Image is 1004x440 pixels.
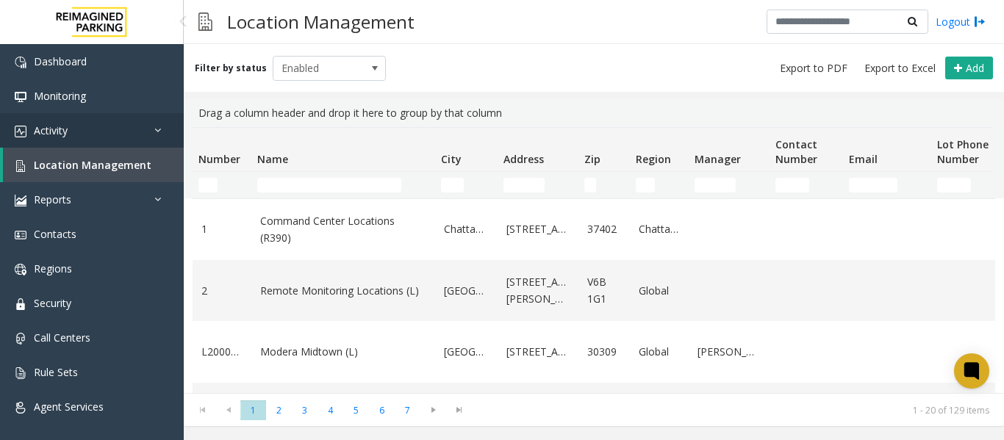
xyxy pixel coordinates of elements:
span: Address [503,152,544,166]
a: [GEOGRAPHIC_DATA] [444,344,489,360]
a: Global [639,283,680,299]
img: logout [974,14,986,29]
td: Contact Number Filter [770,172,843,198]
td: Region Filter [630,172,689,198]
img: 'icon' [15,195,26,206]
span: Lot Phone Number [937,137,989,166]
a: [STREET_ADDRESS] [506,221,570,237]
button: Add [945,57,993,80]
a: 1 [201,221,243,237]
a: Command Center Locations (R390) [260,213,426,246]
input: City Filter [441,178,464,192]
span: Contacts [34,227,76,241]
span: Security [34,296,71,310]
a: Chattanooga [639,221,680,237]
span: Go to the last page [446,400,472,420]
span: Rule Sets [34,365,78,379]
img: 'icon' [15,57,26,68]
div: Drag a column header and drop it here to group by that column [193,99,995,127]
span: Monitoring [34,89,86,103]
input: Lot Phone Number Filter [937,178,971,192]
a: Location Management [3,148,184,182]
a: Global [639,344,680,360]
span: Name [257,152,288,166]
span: Export to PDF [780,61,847,76]
input: Address Filter [503,178,545,192]
span: Number [198,152,240,166]
div: Data table [184,127,1004,393]
span: Page 3 [292,400,318,420]
span: Activity [34,123,68,137]
td: City Filter [435,172,498,198]
button: Export to PDF [774,58,853,79]
span: Call Centers [34,331,90,345]
span: Go to the last page [449,404,469,416]
span: Location Management [34,158,151,172]
input: Region Filter [636,178,655,192]
img: 'icon' [15,229,26,241]
a: [STREET_ADDRESS] [506,344,570,360]
span: Page 1 [240,400,266,420]
span: Dashboard [34,54,87,68]
span: Enabled [273,57,363,80]
span: Export to Excel [864,61,936,76]
img: 'icon' [15,367,26,379]
img: 'icon' [15,160,26,172]
img: pageIcon [198,4,212,40]
td: Zip Filter [578,172,630,198]
span: Agent Services [34,400,104,414]
input: Manager Filter [695,178,736,192]
span: Email [849,152,878,166]
span: Reports [34,192,71,206]
input: Contact Number Filter [775,178,809,192]
td: Name Filter [251,172,435,198]
span: Zip [584,152,600,166]
td: Email Filter [843,172,931,198]
kendo-pager-info: 1 - 20 of 129 items [481,404,989,416]
a: [STREET_ADDRESS][PERSON_NAME] [506,274,570,307]
a: [GEOGRAPHIC_DATA] [444,283,489,299]
a: Remote Monitoring Locations (L) [260,283,426,299]
span: Go to the next page [423,404,443,416]
a: L20000500 [201,344,243,360]
span: Manager [695,152,741,166]
img: 'icon' [15,402,26,414]
img: 'icon' [15,298,26,310]
span: Page 6 [369,400,395,420]
span: Page 5 [343,400,369,420]
span: Region [636,152,671,166]
a: Chattanooga [444,221,489,237]
a: Logout [936,14,986,29]
span: Regions [34,262,72,275]
a: 30309 [587,344,621,360]
a: V6B 1G1 [587,274,621,307]
img: 'icon' [15,264,26,275]
label: Filter by status [195,62,267,75]
td: Manager Filter [689,172,770,198]
img: 'icon' [15,126,26,137]
span: Page 4 [318,400,343,420]
input: Name Filter [257,178,401,192]
img: 'icon' [15,91,26,103]
span: City [441,152,462,166]
span: Add [966,61,984,75]
input: Number Filter [198,178,218,192]
span: Go to the next page [420,400,446,420]
span: Page 2 [266,400,292,420]
button: Export to Excel [858,58,942,79]
input: Email Filter [849,178,897,192]
a: [PERSON_NAME] [698,344,761,360]
span: Page 7 [395,400,420,420]
img: 'icon' [15,333,26,345]
h3: Location Management [220,4,422,40]
td: Number Filter [193,172,251,198]
input: Zip Filter [584,178,596,192]
span: Contact Number [775,137,817,166]
a: 37402 [587,221,621,237]
td: Address Filter [498,172,578,198]
a: Modera Midtown (L) [260,344,426,360]
a: 2 [201,283,243,299]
